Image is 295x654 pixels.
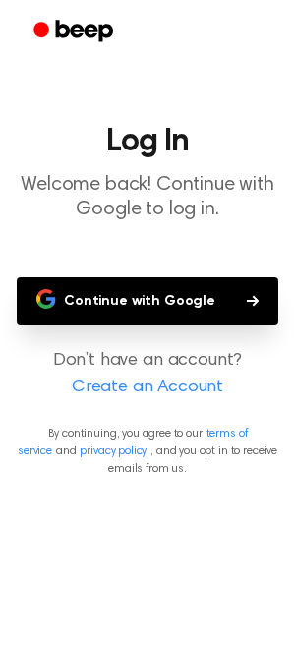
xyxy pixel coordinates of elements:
[80,446,147,457] a: privacy policy
[16,425,279,478] p: By continuing, you agree to our and , and you opt in to receive emails from us.
[16,126,279,157] h1: Log In
[17,277,278,325] button: Continue with Google
[20,375,275,401] a: Create an Account
[20,13,131,51] a: Beep
[16,348,279,401] p: Don’t have an account?
[16,173,279,222] p: Welcome back! Continue with Google to log in.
